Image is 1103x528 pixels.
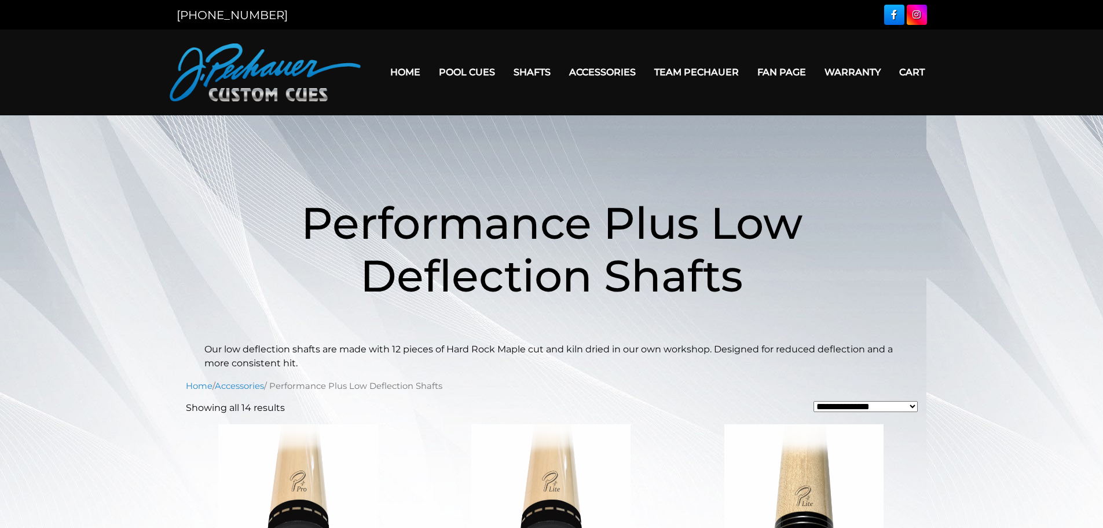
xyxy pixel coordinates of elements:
a: Home [186,381,212,391]
a: Accessories [215,381,264,391]
a: Fan Page [748,57,815,87]
a: Shafts [504,57,560,87]
a: Cart [890,57,934,87]
p: Showing all 14 results [186,401,285,415]
img: Pechauer Custom Cues [170,43,361,101]
a: Accessories [560,57,645,87]
nav: Breadcrumb [186,380,918,392]
a: Home [381,57,430,87]
span: Performance Plus Low Deflection Shafts [301,196,802,303]
a: Pool Cues [430,57,504,87]
a: [PHONE_NUMBER] [177,8,288,22]
p: Our low deflection shafts are made with 12 pieces of Hard Rock Maple cut and kiln dried in our ow... [204,343,899,370]
a: Warranty [815,57,890,87]
a: Team Pechauer [645,57,748,87]
select: Shop order [813,401,918,412]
